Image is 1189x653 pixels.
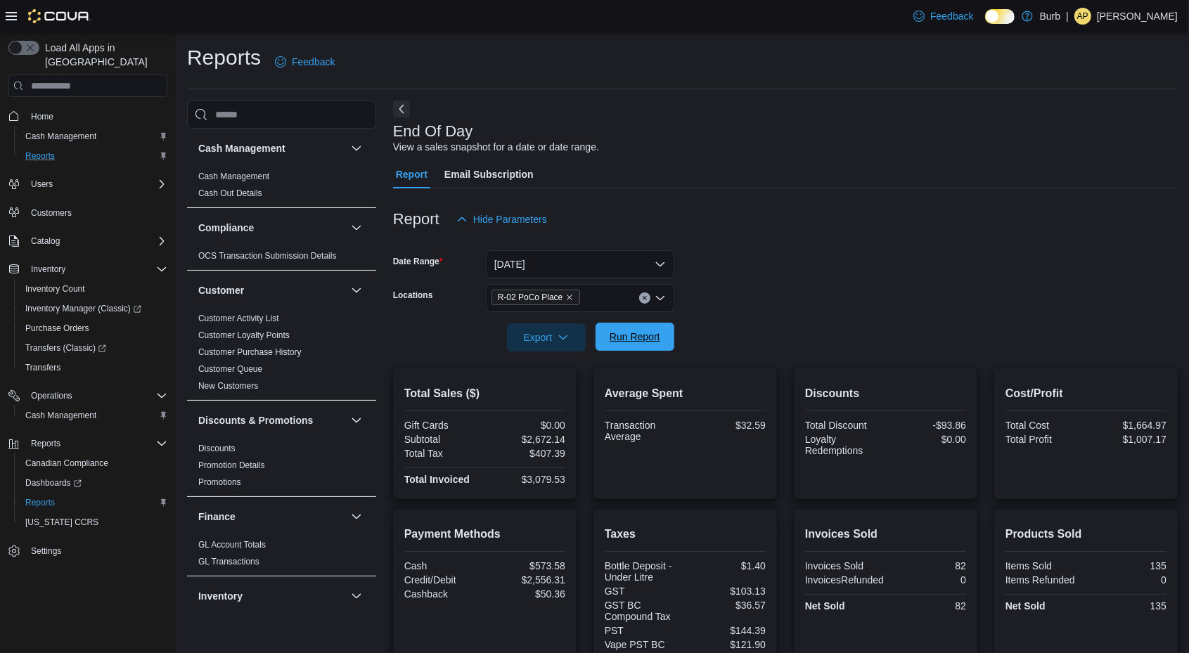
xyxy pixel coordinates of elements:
h2: Invoices Sold [805,526,966,543]
span: Inventory Manager (Classic) [25,303,141,314]
span: AP [1077,8,1088,25]
div: Subtotal [404,434,482,445]
span: [US_STATE] CCRS [25,517,98,528]
button: Inventory [198,589,345,603]
span: Cash Management [25,410,96,421]
span: Cash Out Details [198,188,262,199]
span: Canadian Compliance [20,455,167,472]
button: Customers [3,202,173,223]
button: Reports [14,146,173,166]
button: Canadian Compliance [14,453,173,473]
div: Items Refunded [1005,574,1084,586]
div: $32.59 [688,420,766,431]
span: Load All Apps in [GEOGRAPHIC_DATA] [39,41,167,69]
span: Canadian Compliance [25,458,108,469]
span: Settings [25,542,167,560]
label: Date Range [393,256,443,267]
a: Purchase Orders [20,320,95,337]
span: Washington CCRS [20,514,167,531]
a: Dashboards [20,474,87,491]
button: Remove R-02 PoCo Place from selection in this group [565,293,574,302]
span: Inventory Manager (Classic) [20,300,167,317]
button: Reports [3,434,173,453]
a: Home [25,108,59,125]
div: GST BC Compound Tax [605,600,683,622]
button: Operations [3,386,173,406]
div: $1,007.17 [1088,434,1166,445]
h2: Average Spent [605,385,766,402]
span: Dark Mode [985,24,986,25]
h2: Discounts [805,385,966,402]
span: Purchase Orders [20,320,167,337]
div: Cash [404,560,482,571]
span: Cash Management [25,131,96,142]
span: Dashboards [20,474,167,491]
span: Reports [25,497,55,508]
span: Inventory Count [25,283,85,295]
a: Promotion Details [198,460,265,470]
span: Promotion Details [198,460,265,471]
span: Cash Management [20,407,167,424]
span: Purchase Orders [25,323,89,334]
span: Reports [20,494,167,511]
div: 82 [888,600,966,612]
span: Customer Loyalty Points [198,330,290,341]
div: 82 [888,560,966,571]
a: Customer Loyalty Points [198,330,290,340]
a: GL Account Totals [198,540,266,550]
a: Customer Queue [198,364,262,374]
strong: Net Sold [805,600,845,612]
a: Customer Activity List [198,313,279,323]
h3: Cash Management [198,141,285,155]
div: Total Profit [1005,434,1084,445]
div: Discounts & Promotions [187,440,376,496]
button: Hide Parameters [451,205,553,233]
h2: Total Sales ($) [404,385,565,402]
a: GL Transactions [198,557,259,567]
span: Reports [20,148,167,164]
div: Compliance [187,247,376,270]
div: $0.00 [487,420,565,431]
a: Discounts [198,444,236,453]
div: $1.40 [688,560,766,571]
strong: Net Sold [1005,600,1046,612]
span: New Customers [198,380,258,392]
button: Reports [14,493,173,512]
div: Amanda Payette [1074,8,1091,25]
a: Feedback [908,2,979,30]
a: Settings [25,543,67,560]
span: Run Report [610,330,660,344]
span: Cash Management [20,128,167,145]
button: Users [3,174,173,194]
button: Discounts & Promotions [348,412,365,429]
span: Users [31,179,53,190]
h3: Finance [198,510,236,524]
button: Users [25,176,58,193]
button: Discounts & Promotions [198,413,345,427]
button: Open list of options [655,292,666,304]
span: Transfers (Classic) [20,340,167,356]
button: Operations [25,387,78,404]
span: Catalog [31,235,60,247]
span: Reports [25,150,55,162]
a: New Customers [198,381,258,391]
button: Cash Management [348,140,365,157]
h2: Payment Methods [404,526,565,543]
h1: Reports [187,44,261,72]
span: Home [25,107,167,124]
a: Cash Out Details [198,188,262,198]
div: Customer [187,310,376,400]
div: Loyalty Redemptions [805,434,883,456]
nav: Complex example [8,100,167,597]
span: Report [396,160,428,188]
span: Transfers [20,359,167,376]
div: $50.36 [487,588,565,600]
div: Items Sold [1005,560,1084,571]
label: Locations [393,290,433,301]
span: GL Transactions [198,556,259,567]
span: Promotions [198,477,241,488]
span: Dashboards [25,477,82,489]
div: Finance [187,536,376,576]
a: Customers [25,205,77,221]
div: $1,664.97 [1088,420,1166,431]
